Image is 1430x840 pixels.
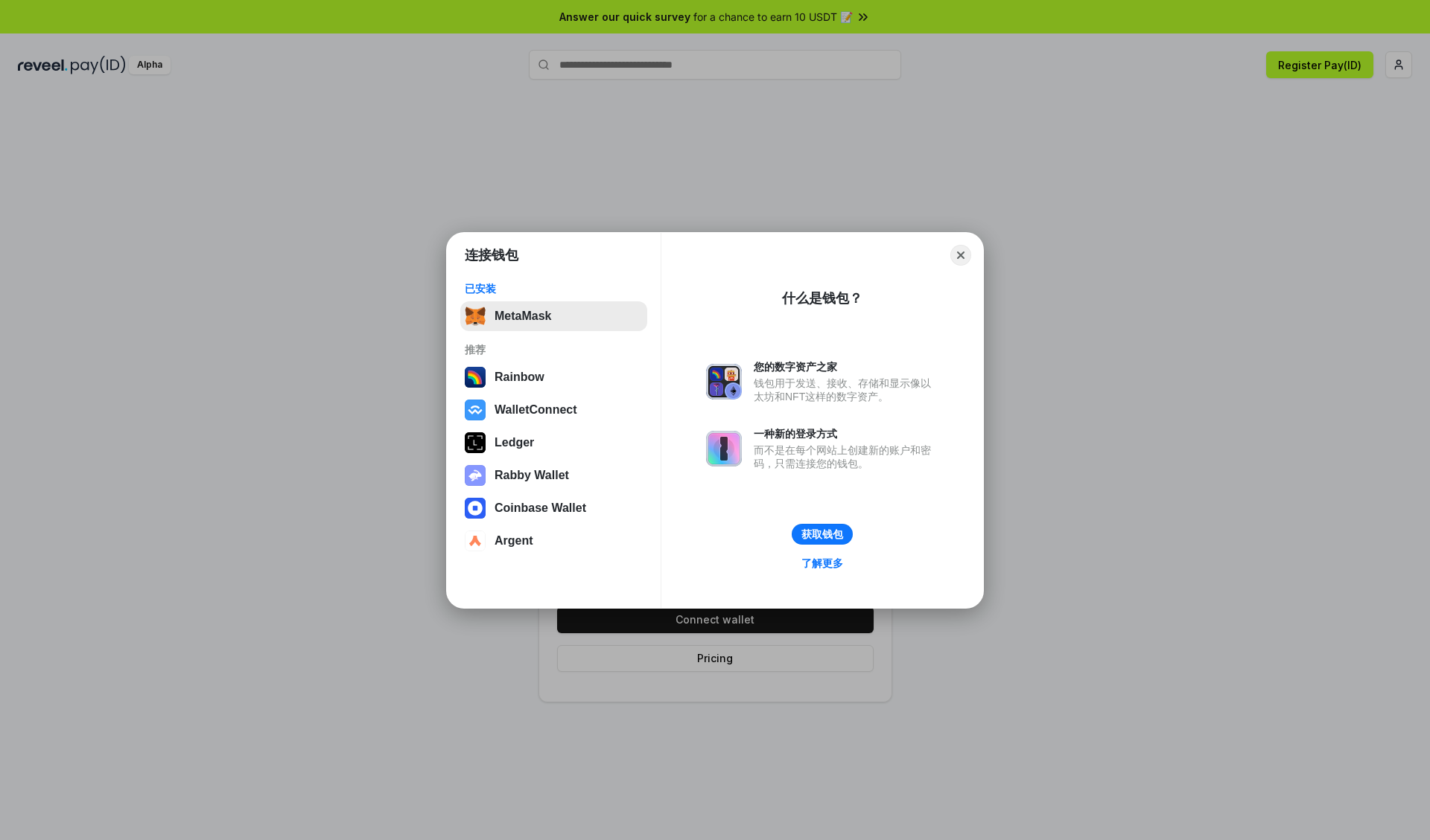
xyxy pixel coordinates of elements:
[754,360,938,373] div: 您的数字资产之家
[754,376,938,403] div: 钱包用于发送、接收、存储和显示像以太坊和NFT这样的数字资产。
[465,465,486,486] img: svg+xml,%3Csvg%20xmlns%3D%22http%3A%2F%2Fwww.w3.org%2F2000%2Fsvg%22%20fill%3D%22none%22%20viewBox...
[460,362,647,392] button: Rainbow
[465,343,643,356] div: 推荐
[950,245,971,266] button: Close
[706,364,742,400] img: svg+xml,%3Csvg%20xmlns%3D%22http%3A%2F%2Fwww.w3.org%2F2000%2Fsvg%22%20fill%3D%22none%22%20viewBox...
[465,530,486,551] img: svg+xml,%3Csvg%20width%3D%2228%22%20height%3D%2228%22%20viewBox%3D%220%200%2028%2028%22%20fill%3D...
[801,528,843,541] div: 获取钱包
[792,554,852,573] a: 了解更多
[460,493,647,523] button: Coinbase Wallet
[460,526,647,556] button: Argent
[754,443,938,470] div: 而不是在每个网站上创建新的账户和密码，只需连接您的钱包。
[460,461,647,490] button: Rabby Wallet
[495,436,534,449] div: Ledger
[706,431,742,467] img: svg+xml,%3Csvg%20xmlns%3D%22http%3A%2F%2Fwww.w3.org%2F2000%2Fsvg%22%20fill%3D%22none%22%20viewBox...
[465,246,518,264] h1: 连接钱包
[465,498,486,519] img: svg+xml,%3Csvg%20width%3D%2228%22%20height%3D%2228%22%20viewBox%3D%220%200%2028%2028%22%20fill%3D...
[495,501,586,515] div: Coinbase Wallet
[495,310,551,323] div: MetaMask
[465,400,486,420] img: svg+xml,%3Csvg%20width%3D%2228%22%20height%3D%2228%22%20viewBox%3D%220%200%2028%2028%22%20fill%3D...
[495,403,577,417] div: WalletConnect
[801,557,843,570] div: 了解更多
[495,534,533,548] div: Argent
[460,428,647,458] button: Ledger
[465,432,486,453] img: svg+xml,%3Csvg%20xmlns%3D%22http%3A%2F%2Fwww.w3.org%2F2000%2Fsvg%22%20width%3D%2228%22%20height%3...
[495,371,544,384] div: Rainbow
[465,282,643,295] div: 已安装
[465,367,486,388] img: svg+xml,%3Csvg%20width%3D%22120%22%20height%3D%22120%22%20viewBox%3D%220%200%20120%20120%22%20fil...
[792,524,853,545] button: 获取钱包
[754,427,938,440] div: 一种新的登录方式
[782,289,862,307] div: 什么是钱包？
[460,395,647,425] button: WalletConnect
[460,301,647,331] button: MetaMask
[465,306,486,327] img: svg+xml,%3Csvg%20fill%3D%22none%22%20height%3D%2233%22%20viewBox%3D%220%200%2035%2033%22%20width%...
[495,469,569,482] div: Rabby Wallet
